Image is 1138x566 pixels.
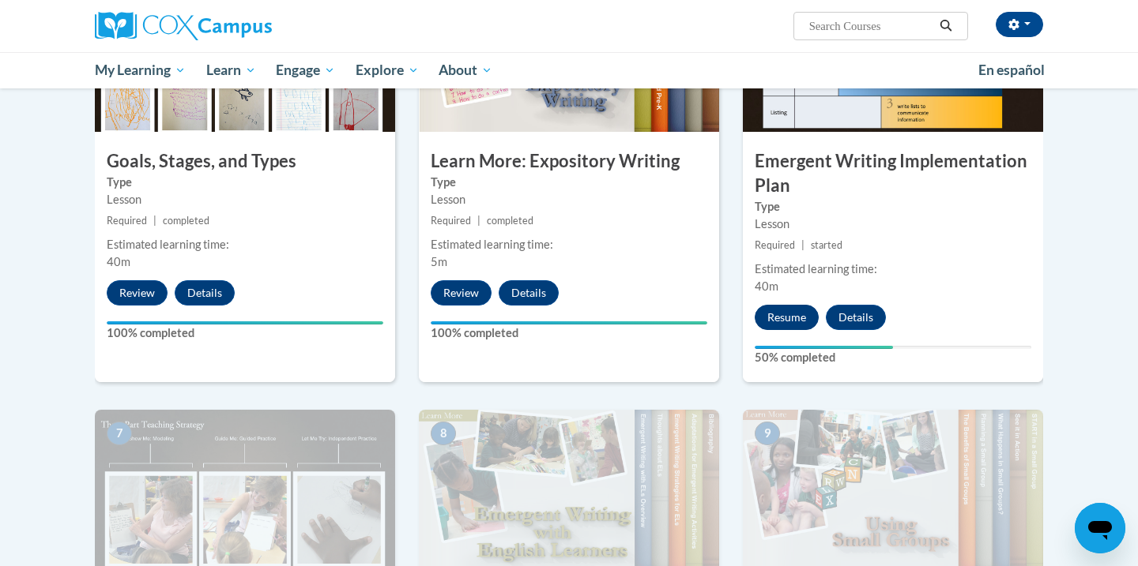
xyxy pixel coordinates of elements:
[934,17,958,36] button: Search
[755,239,795,251] span: Required
[95,61,186,80] span: My Learning
[811,239,842,251] span: started
[95,149,395,174] h3: Goals, Stages, and Types
[107,191,383,208] div: Lesson
[85,52,196,88] a: My Learning
[755,349,1031,366] label: 50% completed
[808,17,934,36] input: Search Courses
[107,280,168,305] button: Review
[477,215,480,227] span: |
[276,61,335,80] span: Engage
[71,52,1067,88] div: Main menu
[206,61,256,80] span: Learn
[1075,503,1125,553] iframe: Button to launch messaging window
[95,12,395,40] a: Cox Campus
[429,52,503,88] a: About
[431,321,707,324] div: Your progress
[431,174,707,191] label: Type
[107,215,147,227] span: Required
[431,324,707,342] label: 100% completed
[755,216,1031,233] div: Lesson
[755,279,778,293] span: 40m
[487,215,533,227] span: completed
[107,236,383,253] div: Estimated learning time:
[107,174,383,191] label: Type
[755,422,780,445] span: 9
[419,149,719,174] h3: Learn More: Expository Writing
[107,324,383,342] label: 100% completed
[175,280,235,305] button: Details
[266,52,345,88] a: Engage
[107,255,130,268] span: 40m
[356,61,419,80] span: Explore
[163,215,209,227] span: completed
[996,12,1043,37] button: Account Settings
[431,236,707,253] div: Estimated learning time:
[95,12,272,40] img: Cox Campus
[499,280,559,305] button: Details
[978,62,1045,78] span: En español
[345,52,429,88] a: Explore
[801,239,805,251] span: |
[431,255,447,268] span: 5m
[431,191,707,208] div: Lesson
[968,54,1055,87] a: En español
[439,61,492,80] span: About
[431,422,456,445] span: 8
[755,305,819,330] button: Resume
[107,321,383,324] div: Your progress
[755,198,1031,216] label: Type
[826,305,886,330] button: Details
[755,346,893,349] div: Your progress
[755,261,1031,278] div: Estimated learning time:
[107,422,132,445] span: 7
[153,215,156,227] span: |
[196,52,266,88] a: Learn
[431,215,471,227] span: Required
[431,280,492,305] button: Review
[743,149,1043,198] h3: Emergent Writing Implementation Plan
